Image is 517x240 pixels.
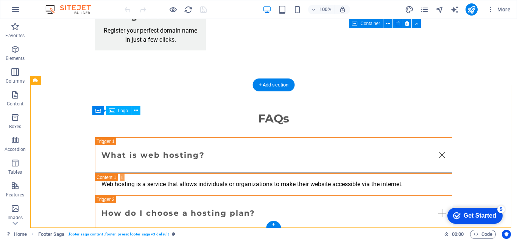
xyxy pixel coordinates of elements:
i: Pages (Ctrl+Alt+S) [420,5,429,14]
span: More [487,6,511,13]
i: AI Writer [450,5,459,14]
span: . footer-saga-content .footer .preset-footer-saga-v3-default [68,230,169,239]
nav: breadcrumb [38,230,176,239]
div: + [266,221,281,228]
div: + Add section [253,78,295,91]
button: reload [184,5,193,14]
button: pages [420,5,429,14]
i: Navigator [435,5,444,14]
button: text_generator [450,5,459,14]
i: This element is a customizable preset [172,232,175,236]
button: More [484,3,514,16]
div: 5 [56,2,64,9]
h6: 100% [319,5,332,14]
button: navigator [435,5,444,14]
a: Click to cancel selection. Double-click to open Pages [6,230,27,239]
img: Editor Logo [44,5,100,14]
span: Code [473,230,492,239]
span: 00 00 [452,230,464,239]
span: : [457,231,458,237]
p: Content [7,101,23,107]
button: Code [470,230,496,239]
i: Reload page [184,5,193,14]
button: publish [466,3,478,16]
button: design [405,5,414,14]
i: On resize automatically adjust zoom level to fit chosen device. [339,6,346,13]
p: Images [8,215,23,221]
p: Features [6,192,24,198]
h6: Session time [444,230,464,239]
p: Tables [8,169,22,175]
div: Get Started 5 items remaining, 0% complete [6,4,61,20]
button: Usercentrics [502,230,511,239]
span: Click to select. Double-click to edit [38,230,65,239]
div: Get Started [22,8,55,15]
button: 100% [308,5,335,14]
span: Logo [118,108,128,113]
p: Accordion [5,146,26,152]
p: Favorites [5,33,25,39]
i: Publish [467,5,476,14]
p: Elements [6,55,25,61]
p: Columns [6,78,25,84]
p: Boxes [9,124,22,130]
span: Container [360,21,380,26]
i: Design (Ctrl+Alt+Y) [405,5,414,14]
